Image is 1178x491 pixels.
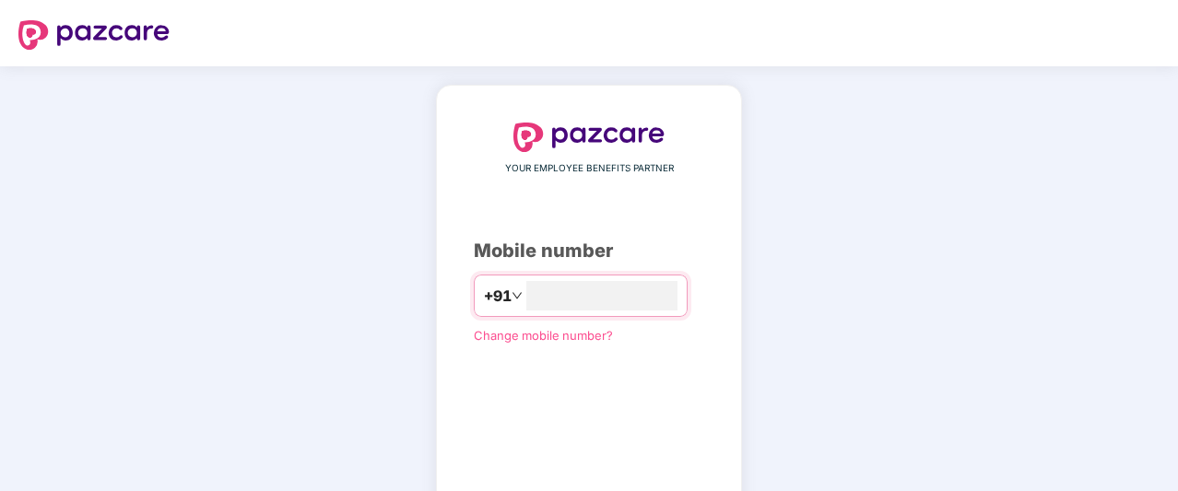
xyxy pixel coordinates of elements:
[474,237,704,265] div: Mobile number
[513,123,665,152] img: logo
[505,161,674,176] span: YOUR EMPLOYEE BENEFITS PARTNER
[484,285,512,308] span: +91
[512,290,523,301] span: down
[474,328,613,343] a: Change mobile number?
[18,20,170,50] img: logo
